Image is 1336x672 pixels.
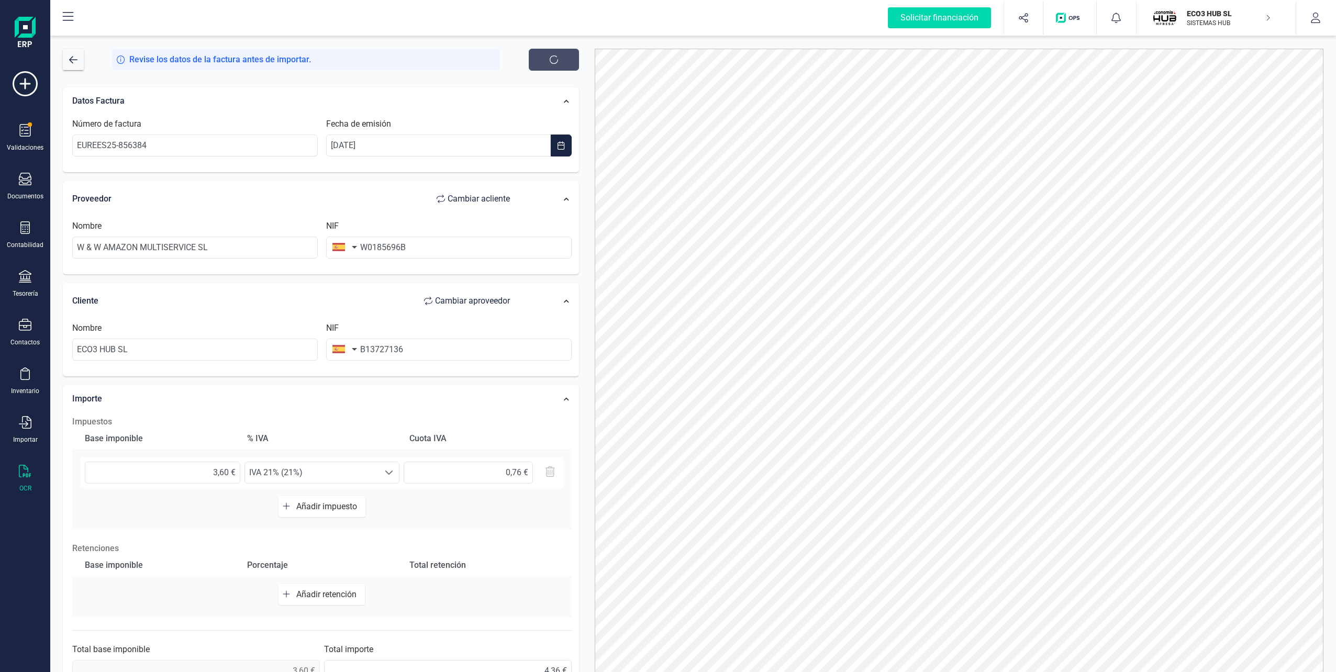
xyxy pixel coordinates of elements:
button: Logo de OPS [1050,1,1090,35]
input: 0,00 € [404,462,533,484]
button: Cambiar acliente [426,188,520,209]
button: Solicitar financiación [875,1,1004,35]
div: Datos Factura [67,89,526,113]
div: % IVA [243,428,401,449]
button: Cambiar aproveedor [414,290,520,311]
div: Cliente [72,290,520,311]
div: Porcentaje [243,555,401,576]
div: Base imponible [81,428,239,449]
button: Añadir impuesto [279,496,365,517]
span: Cambiar a proveedor [435,295,510,307]
img: Logo Finanedi [15,17,36,50]
img: Logo de OPS [1056,13,1084,23]
div: Tesorería [13,289,38,298]
label: Fecha de emisión [326,118,391,130]
span: Añadir impuesto [296,501,361,511]
p: SISTEMAS HUB [1187,19,1271,27]
label: Nombre [72,322,102,334]
p: Retenciones [72,542,572,555]
div: Total retención [405,555,563,576]
label: Total importe [324,643,373,656]
label: NIF [326,220,339,232]
div: Contactos [10,338,40,346]
h2: Impuestos [72,416,572,428]
span: Importe [72,394,102,404]
label: Número de factura [72,118,141,130]
label: NIF [326,322,339,334]
div: Documentos [7,192,43,200]
label: Total base imponible [72,643,150,656]
span: Añadir retención [296,589,361,599]
button: ECECO3 HUB SLSISTEMAS HUB [1149,1,1283,35]
div: Solicitar financiación [888,7,991,28]
span: Revise los datos de la factura antes de importar. [129,53,311,66]
input: 0,00 € [85,462,240,484]
p: ECO3 HUB SL [1187,8,1271,19]
div: Validaciones [7,143,43,152]
span: IVA 21% (21%) [245,462,380,483]
div: Contabilidad [7,241,43,249]
div: Inventario [11,387,39,395]
label: Nombre [72,220,102,232]
span: Cambiar a cliente [448,193,510,205]
div: Proveedor [72,188,520,209]
div: Cuota IVA [405,428,563,449]
div: Base imponible [81,555,239,576]
button: Añadir retención [279,584,365,605]
img: EC [1153,6,1176,29]
div: Importar [13,435,38,444]
div: OCR [19,484,31,492]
